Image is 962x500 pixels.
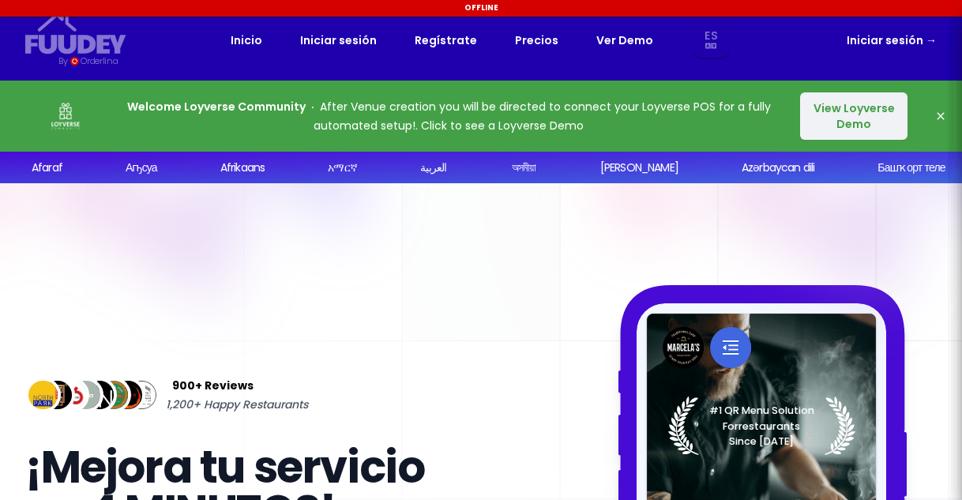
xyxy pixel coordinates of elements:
img: Review Img [54,378,89,413]
img: Review Img [82,378,118,413]
div: Башҡорт теле [872,160,939,176]
div: Afrikaans [215,160,259,176]
div: Orderlina [81,55,118,68]
div: አማርኛ [322,160,351,176]
span: 1,200+ Happy Restaurants [166,395,308,414]
a: Inicio [231,31,262,50]
a: Iniciar sesión [847,31,937,50]
img: Review Img [111,378,146,413]
img: Laurel [668,397,855,455]
div: By [58,55,67,68]
p: After Venue creation you will be directed to connect your Loyverse POS for a fully automated setu... [120,97,777,135]
a: Iniciar sesión [300,31,377,50]
a: Precios [515,31,558,50]
div: Azərbaycan dili [736,160,809,176]
div: Аҧсуа [120,160,152,176]
div: Afaraf [26,160,57,176]
img: Review Img [68,378,103,413]
div: [PERSON_NAME] [595,160,673,176]
img: Review Img [39,378,75,413]
span: 900+ Reviews [172,376,254,395]
div: العربية [415,160,441,176]
button: View Loyverse Demo [800,92,908,140]
img: Review Img [124,378,160,413]
img: Review Img [96,378,132,413]
div: Offline [2,2,960,13]
strong: Welcome Loyverse Community [127,99,306,115]
div: অসমীয়া [506,160,531,176]
a: Regístrate [415,31,477,50]
svg: {/* Added fill="currentColor" here */} {/* This rectangle defines the background. Its explicit fi... [25,13,126,55]
a: Ver Demo [596,31,653,50]
img: Review Img [25,378,61,413]
span: → [926,32,937,48]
